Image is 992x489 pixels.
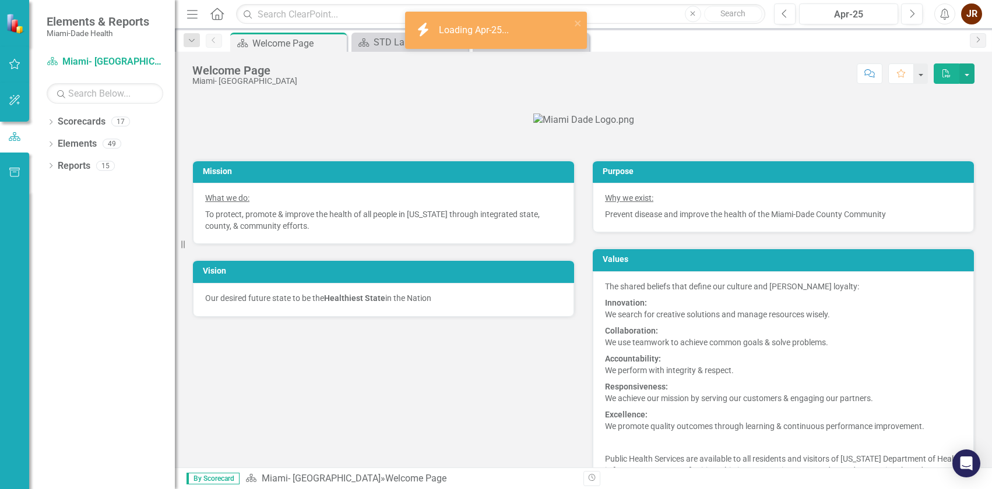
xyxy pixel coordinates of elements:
a: Miami- [GEOGRAPHIC_DATA] [47,55,163,69]
div: Welcome Page [192,64,297,77]
strong: Healthiest State [324,293,385,303]
span: Search [720,9,745,18]
p: We search for creative solutions and manage resources wisely. [605,295,962,323]
p: To protect, promote & improve the health of all people in [US_STATE] through integrated state, co... [205,206,562,232]
p: Our desired future state to be the in the Nation [205,292,562,304]
div: Miami- [GEOGRAPHIC_DATA] [192,77,297,86]
button: Apr-25 [799,3,898,24]
p: The shared beliefs that define our culture and [PERSON_NAME] loyalty: [605,281,962,295]
div: Loading Apr-25... [439,24,512,37]
strong: Collaboration: [605,326,658,335]
span: What we do: [205,193,249,203]
a: Scorecards [58,115,105,129]
h3: Values [603,255,968,264]
h3: Purpose [603,167,968,176]
strong: Responsiveness: [605,382,668,391]
div: 49 [103,139,121,149]
button: Search [704,6,762,22]
p: We perform with integrity & respect. [605,350,962,378]
div: 17 [111,117,130,127]
div: Welcome Page [252,36,344,51]
img: ClearPoint Strategy [5,12,27,34]
strong: Innovation: [605,298,647,307]
span: By Scorecard [187,473,240,484]
a: Elements [58,137,97,151]
a: STD Landing Page [354,35,465,49]
div: » [245,472,575,486]
span: Why we exist: [605,193,653,203]
img: Miami Dade Logo.png [533,114,634,127]
div: Welcome Page [385,473,446,484]
small: Miami-Dade Health [47,29,149,38]
div: Apr-25 [803,8,894,22]
div: STD Landing Page [374,35,465,49]
input: Search ClearPoint... [236,4,765,24]
button: JR [961,3,982,24]
button: close [574,16,582,30]
p: Prevent disease and improve the health of the Miami-Dade County Community [605,206,962,220]
div: Open Intercom Messenger [952,449,980,477]
h3: Vision [203,267,568,275]
a: Reports [58,160,90,173]
h3: Mission [203,167,568,176]
strong: Accountability: [605,354,661,363]
p: Public Health Services are available to all residents and visitors of [US_STATE] Department of He... [605,451,962,488]
p: We promote quality outcomes through learning & continuous performance improvement. [605,406,962,434]
div: 15 [96,161,115,171]
span: Elements & Reports [47,15,149,29]
p: We achieve our mission by serving our customers & engaging our partners. [605,378,962,406]
input: Search Below... [47,83,163,104]
strong: Excellence: [605,410,648,419]
a: Miami- [GEOGRAPHIC_DATA] [262,473,381,484]
p: We use teamwork to achieve common goals & solve problems. [605,323,962,350]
